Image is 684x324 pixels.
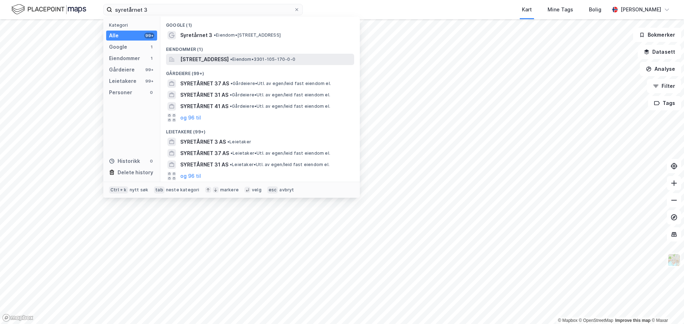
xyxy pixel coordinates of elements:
[180,102,228,111] span: SYRETÅRNET 41 AS
[180,113,201,122] button: og 96 til
[230,162,232,167] span: •
[180,31,212,39] span: Syretårnet 3
[589,5,601,14] div: Bolig
[267,186,278,193] div: esc
[109,88,132,97] div: Personer
[648,290,684,324] iframe: Chat Widget
[160,41,360,54] div: Eiendommer (1)
[214,32,216,38] span: •
[558,318,577,323] a: Mapbox
[166,187,199,193] div: neste kategori
[633,28,681,42] button: Bokmerker
[230,81,331,86] span: Gårdeiere • Utl. av egen/leid fast eiendom el.
[109,186,128,193] div: Ctrl + k
[149,44,154,50] div: 1
[648,290,684,324] div: Kontrollprogram for chat
[109,22,157,28] div: Kategori
[109,77,136,85] div: Leietakere
[180,55,229,64] span: [STREET_ADDRESS]
[230,103,232,109] span: •
[2,314,33,322] a: Mapbox homepage
[154,186,165,193] div: tab
[638,45,681,59] button: Datasett
[160,65,360,78] div: Gårdeiere (99+)
[180,91,228,99] span: SYRETÅRNET 31 AS
[214,32,281,38] span: Eiendom • [STREET_ADDRESS]
[230,150,233,156] span: •
[109,157,140,165] div: Historikk
[227,139,251,145] span: Leietaker
[180,160,228,169] span: SYRETÅRNET 31 AS
[109,54,140,63] div: Eiendommer
[640,62,681,76] button: Analyse
[667,253,681,267] img: Z
[252,187,261,193] div: velg
[149,90,154,95] div: 0
[615,318,651,323] a: Improve this map
[180,79,229,88] span: SYRETÅRNET 37 AS
[230,57,232,62] span: •
[144,67,154,73] div: 99+
[647,79,681,93] button: Filter
[621,5,661,14] div: [PERSON_NAME]
[230,92,330,98] span: Gårdeiere • Utl. av egen/leid fast eiendom el.
[548,5,573,14] div: Mine Tags
[579,318,613,323] a: OpenStreetMap
[180,149,229,158] span: SYRETÅRNET 37 AS
[144,33,154,38] div: 99+
[227,139,229,144] span: •
[648,96,681,110] button: Tags
[11,3,86,16] img: logo.f888ab2527a4732fd821a326f86c7f29.svg
[220,187,239,193] div: markere
[149,55,154,61] div: 1
[109,43,127,51] div: Google
[160,123,360,136] div: Leietakere (99+)
[180,172,201,180] button: og 96 til
[112,4,294,15] input: Søk på adresse, matrikkel, gårdeiere, leietakere eller personer
[230,81,233,86] span: •
[109,65,135,74] div: Gårdeiere
[160,17,360,30] div: Google (1)
[109,31,119,40] div: Alle
[279,187,294,193] div: avbryt
[149,158,154,164] div: 0
[230,162,330,168] span: Leietaker • Utl. av egen/leid fast eiendom el.
[144,78,154,84] div: 99+
[130,187,149,193] div: nytt søk
[230,150,330,156] span: Leietaker • Utl. av egen/leid fast eiendom el.
[230,57,295,62] span: Eiendom • 3301-105-170-0-0
[180,138,226,146] span: SYRETÅRNET 3 AS
[522,5,532,14] div: Kart
[118,168,153,177] div: Delete history
[230,103,330,109] span: Gårdeiere • Utl. av egen/leid fast eiendom el.
[230,92,232,97] span: •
